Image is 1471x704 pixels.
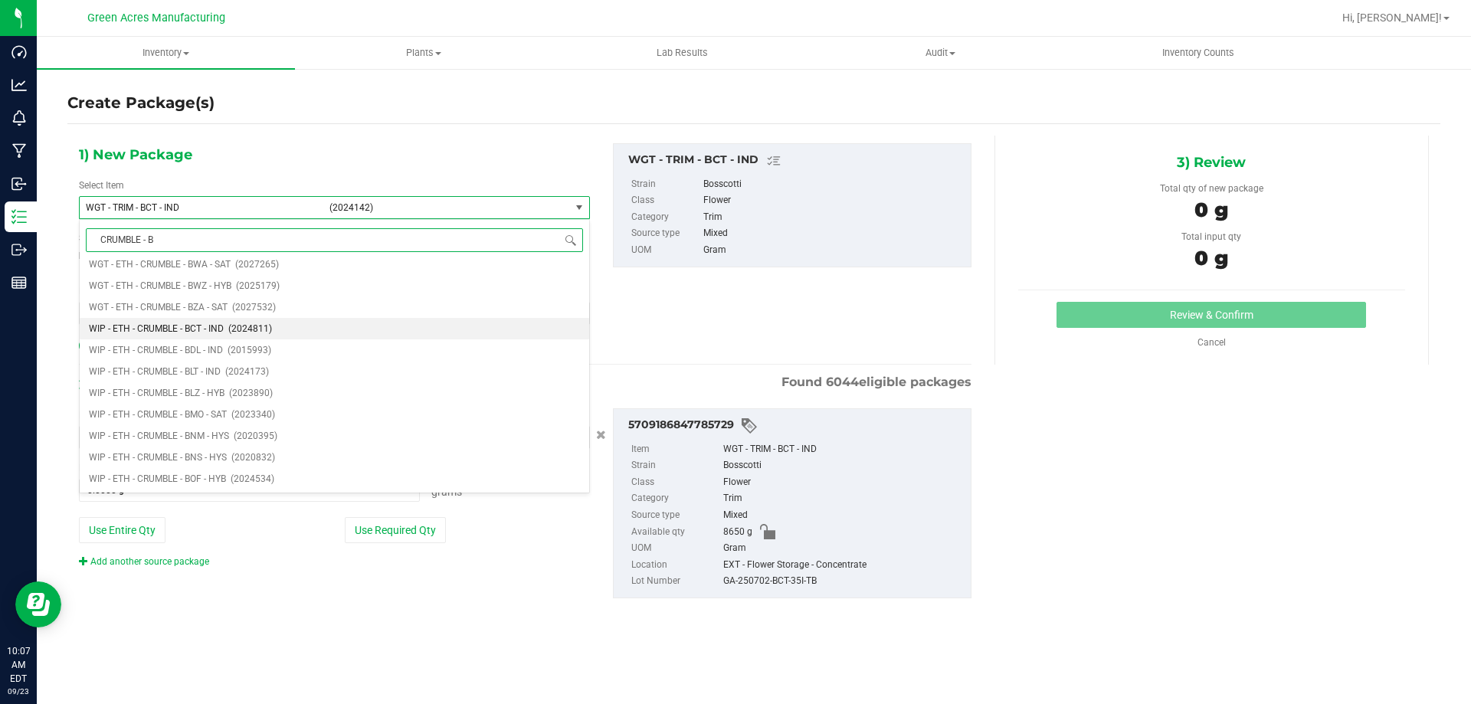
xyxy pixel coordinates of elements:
[631,192,700,209] label: Class
[553,37,811,69] a: Lab Results
[7,686,30,697] p: 09/23
[811,37,1070,69] a: Audit
[431,486,462,498] span: Grams
[631,225,700,242] label: Source type
[1177,151,1246,174] span: 3) Review
[11,77,27,93] inline-svg: Analytics
[1197,337,1226,348] a: Cancel
[79,178,124,192] label: Select Item
[11,143,27,159] inline-svg: Manufacturing
[79,556,209,567] a: Add another source package
[631,507,720,524] label: Source type
[781,373,971,391] span: Found eligible packages
[1160,183,1263,194] span: Total qty of new package
[1057,302,1366,328] button: Review & Confirm
[631,557,720,574] label: Location
[631,441,720,458] label: Item
[1342,11,1442,24] span: Hi, [PERSON_NAME]!
[1070,37,1328,69] a: Inventory Counts
[631,176,700,193] label: Strain
[591,424,611,447] button: Cancel button
[703,192,962,209] div: Flower
[631,490,720,507] label: Category
[636,46,729,60] span: Lab Results
[628,152,963,170] div: WGT - TRIM - BCT - IND
[631,573,720,590] label: Lot Number
[703,209,962,226] div: Trim
[826,375,859,389] span: 6044
[1194,246,1228,270] span: 0 g
[703,225,962,242] div: Mixed
[631,242,700,259] label: UOM
[11,110,27,126] inline-svg: Monitoring
[11,275,27,290] inline-svg: Reports
[631,474,720,491] label: Class
[345,517,446,543] button: Use Required Qty
[1142,46,1255,60] span: Inventory Counts
[37,37,295,69] a: Inventory
[79,517,165,543] button: Use Entire Qty
[723,441,963,458] div: WGT - TRIM - BCT - IND
[723,557,963,574] div: EXT - Flower Storage - Concentrate
[723,540,963,557] div: Gram
[631,209,700,226] label: Category
[631,457,720,474] label: Strain
[67,92,215,114] h4: Create Package(s)
[723,457,963,474] div: Bosscotti
[723,524,752,541] span: 8650 g
[11,176,27,192] inline-svg: Inbound
[1194,198,1228,222] span: 0 g
[295,37,553,69] a: Plants
[296,46,552,60] span: Plants
[570,197,589,218] span: select
[703,176,962,193] div: Bosscotti
[87,11,225,25] span: Green Acres Manufacturing
[11,44,27,60] inline-svg: Dashboard
[86,202,320,213] span: WGT - TRIM - BCT - IND
[79,143,192,166] span: 1) New Package
[723,507,963,524] div: Mixed
[723,474,963,491] div: Flower
[628,417,963,435] div: 5709186847785729
[7,644,30,686] p: 10:07 AM EDT
[723,573,963,590] div: GA-250702-BCT-35I-TB
[11,209,27,224] inline-svg: Inventory
[723,490,963,507] div: Trim
[631,524,720,541] label: Available qty
[631,540,720,557] label: UOM
[812,46,1069,60] span: Audit
[1181,231,1241,242] span: Total input qty
[15,581,61,627] iframe: Resource center
[11,242,27,257] inline-svg: Outbound
[329,202,564,213] span: (2024142)
[703,242,962,259] div: Gram
[37,46,295,60] span: Inventory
